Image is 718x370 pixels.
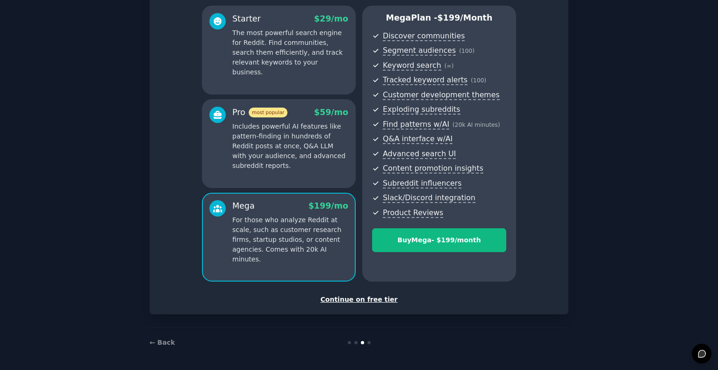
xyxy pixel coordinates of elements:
span: Keyword search [383,61,441,71]
div: Continue on free tier [159,295,559,305]
span: Segment audiences [383,46,456,56]
span: ( 20k AI minutes ) [452,122,500,128]
span: Content promotion insights [383,164,483,174]
span: $ 199 /mo [309,201,348,210]
button: BuyMega- $199/month [372,228,506,252]
span: most popular [249,108,288,117]
span: Exploding subreddits [383,105,460,115]
div: Starter [232,13,261,25]
span: $ 199 /month [438,13,493,22]
p: Includes powerful AI features like pattern-finding in hundreds of Reddit posts at once, Q&A LLM w... [232,122,348,171]
div: Mega [232,200,255,212]
span: Product Reviews [383,208,443,218]
span: ( 100 ) [459,48,474,54]
span: ( 100 ) [471,77,486,84]
span: Find patterns w/AI [383,120,449,130]
span: $ 59 /mo [314,108,348,117]
div: Buy Mega - $ 199 /month [373,235,506,245]
span: Slack/Discord integration [383,193,475,203]
p: Mega Plan - [372,12,506,24]
div: Pro [232,107,287,118]
span: Subreddit influencers [383,179,461,189]
span: Customer development themes [383,90,500,100]
p: The most powerful search engine for Reddit. Find communities, search them efficiently, and track ... [232,28,348,77]
span: Tracked keyword alerts [383,75,467,85]
span: ( ∞ ) [445,63,454,69]
span: Advanced search UI [383,149,456,159]
a: ← Back [150,339,175,346]
p: For those who analyze Reddit at scale, such as customer research firms, startup studios, or conte... [232,215,348,264]
span: Q&A interface w/AI [383,134,452,144]
span: $ 29 /mo [314,14,348,23]
span: Discover communities [383,31,465,41]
